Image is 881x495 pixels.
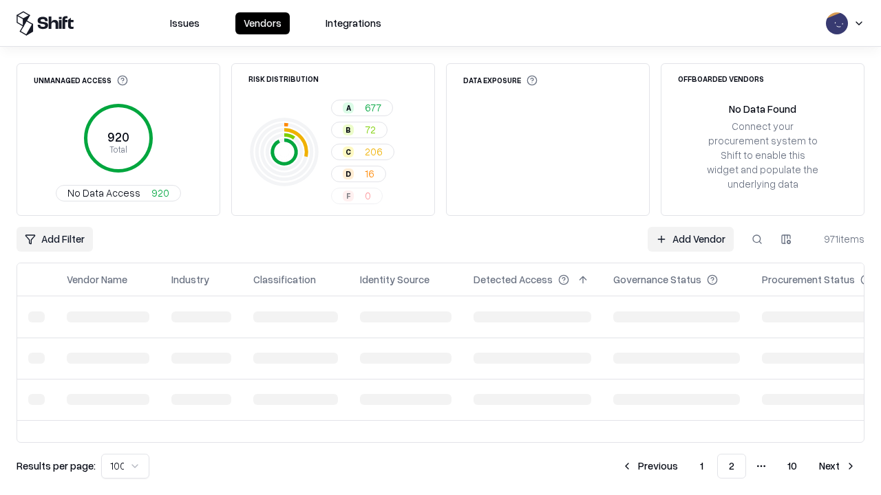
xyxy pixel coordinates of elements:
[717,454,746,478] button: 2
[678,75,764,82] div: Offboarded Vendors
[331,144,394,160] button: C206
[253,272,316,287] div: Classification
[365,122,376,137] span: 72
[811,454,864,478] button: Next
[56,185,181,201] button: No Data Access920
[343,124,354,135] div: B
[67,272,127,287] div: Vendor Name
[809,232,864,246] div: 971 items
[331,100,393,116] button: A677
[705,119,820,192] div: Connect your procurement system to Shift to enable this widget and populate the underlying data
[689,454,714,478] button: 1
[762,272,855,287] div: Procurement Status
[17,227,93,252] button: Add Filter
[474,272,553,287] div: Detected Access
[109,144,127,155] tspan: Total
[235,12,290,34] button: Vendors
[248,75,319,82] div: Risk Distribution
[317,12,390,34] button: Integrations
[729,102,796,116] div: No Data Found
[613,454,864,478] nav: pagination
[331,122,388,138] button: B72
[463,75,538,86] div: Data Exposure
[648,227,734,252] a: Add Vendor
[365,166,374,181] span: 16
[107,129,129,144] tspan: 920
[17,459,96,473] p: Results per page:
[343,102,354,113] div: A
[365,144,383,159] span: 206
[162,12,208,34] button: Issues
[67,186,140,200] span: No Data Access
[613,272,701,287] div: Governance Status
[331,166,386,182] button: D16
[343,168,354,179] div: D
[34,75,128,86] div: Unmanaged Access
[360,272,429,287] div: Identity Source
[613,454,686,478] button: Previous
[343,146,354,157] div: C
[776,454,808,478] button: 10
[365,100,381,115] span: 677
[151,186,169,200] span: 920
[171,272,209,287] div: Industry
